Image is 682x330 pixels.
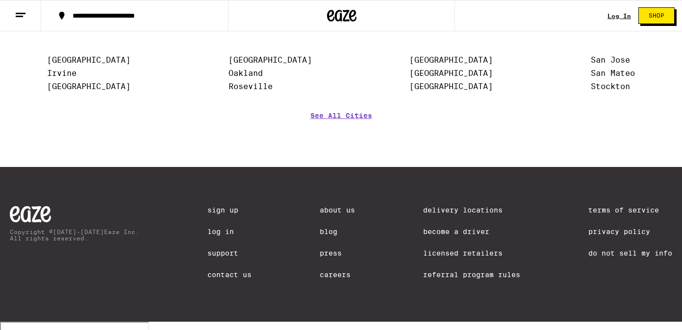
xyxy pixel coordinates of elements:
[228,82,273,91] a: Roseville
[638,7,675,24] button: Shop
[320,271,355,279] a: Careers
[207,249,252,257] a: Support
[591,55,630,65] a: San Jose
[423,249,520,257] a: Licensed Retailers
[207,228,252,236] a: Log In
[649,13,664,19] span: Shop
[591,69,635,78] a: San Mateo
[228,55,312,65] a: [GEOGRAPHIC_DATA]
[47,82,130,91] a: [GEOGRAPHIC_DATA]
[588,228,672,236] a: Privacy Policy
[631,7,682,24] a: Shop
[207,271,252,279] a: Contact Us
[320,249,355,257] a: Press
[10,229,139,241] p: Copyright © [DATE]-[DATE] Eaze Inc. All rights reserved.
[607,13,631,19] a: Log In
[409,82,493,91] a: [GEOGRAPHIC_DATA]
[310,112,372,148] a: See All Cities
[6,7,71,15] span: Hi. Need any help?
[320,206,355,214] a: About Us
[228,69,263,78] a: Oakland
[423,206,520,214] a: Delivery Locations
[423,228,520,236] a: Become a Driver
[47,69,76,78] a: Irvine
[320,228,355,236] a: Blog
[591,82,630,91] a: Stockton
[409,69,493,78] a: [GEOGRAPHIC_DATA]
[409,55,493,65] a: [GEOGRAPHIC_DATA]
[47,55,130,65] a: [GEOGRAPHIC_DATA]
[588,206,672,214] a: Terms of Service
[423,271,520,279] a: Referral Program Rules
[207,206,252,214] a: Sign Up
[588,249,672,257] a: Do Not Sell My Info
